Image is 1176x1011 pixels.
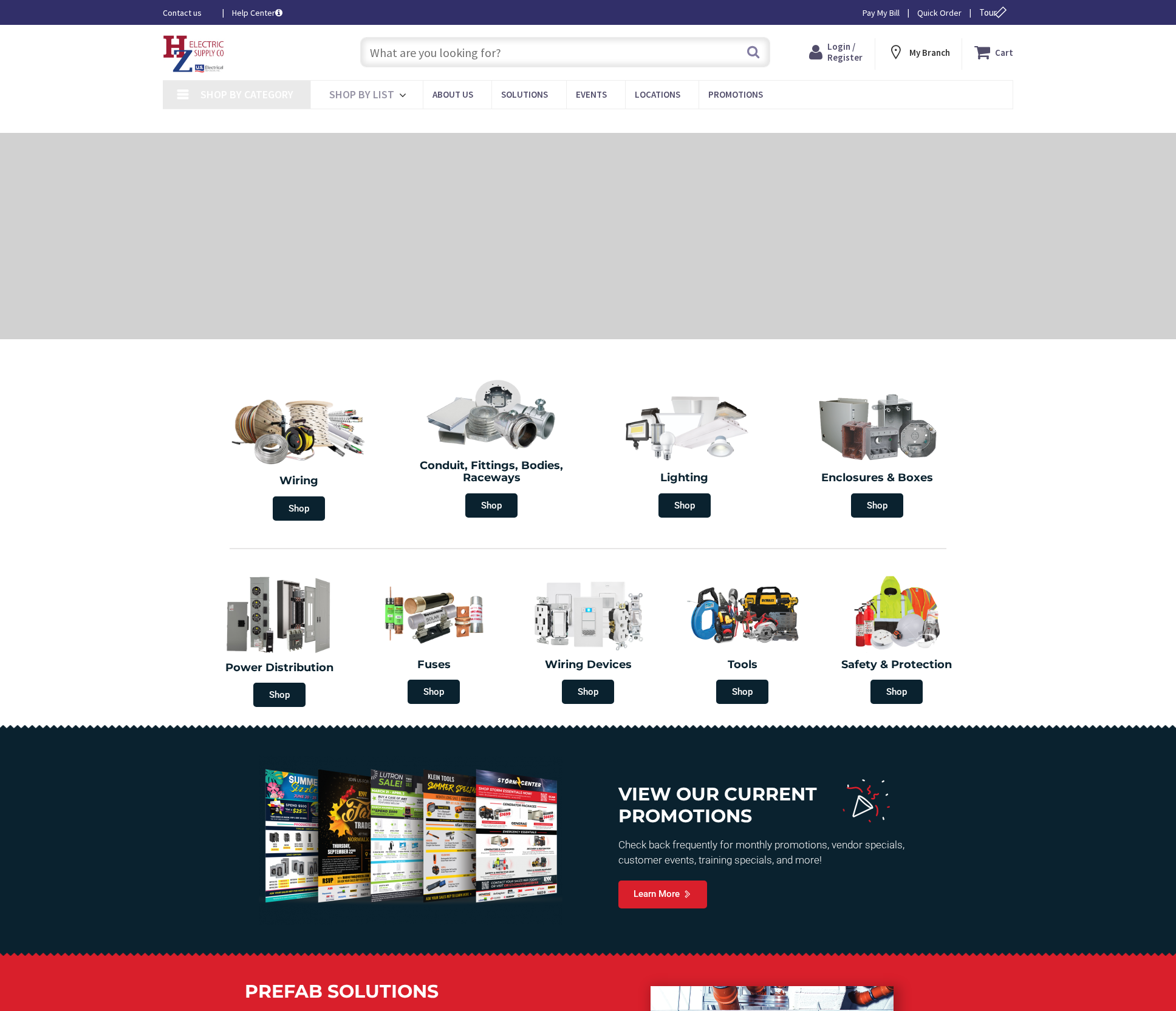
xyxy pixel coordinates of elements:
span: About Us [432,89,473,100]
a: Lighting Shop [591,385,778,524]
h2: Fuses [366,659,502,671]
h2: Enclosures & Boxes [790,472,965,484]
span: Shop [870,680,923,704]
span: Shop [408,680,460,704]
p: Check back frequently for monthly promotions, vendor specials, customer events, training specials... [618,837,937,868]
img: Promo_Event_Special_Flyer_Bundle3 [259,756,562,925]
img: HZ Electric Supply [163,35,225,73]
a: Power Distribution Shop [202,567,357,713]
span: Shop [253,683,306,707]
input: What are you looking for? [360,37,770,67]
div: My Branch [887,41,950,63]
h2: Power Distribution [208,662,350,674]
a: Quick Order [917,7,962,19]
span: Locations [635,89,680,100]
a: Enclosures & Boxes Shop [784,385,971,524]
h2: Conduit, Fittings, Bodies, Raceways [405,460,579,484]
a: Help Center [232,7,282,19]
h3: View our current promotions [618,783,842,827]
h2: Wiring Devices [520,659,656,671]
a: Safety & Protection Shop [822,567,971,710]
span: Shop [658,493,711,518]
span: Shop By Category [200,87,293,101]
a: Wiring Shop [202,385,395,527]
strong: Cart [995,41,1013,63]
strong: My Branch [909,47,950,58]
h3: Prefab Solutions [245,981,588,1003]
span: Solutions [501,89,548,100]
h2: Wiring [208,475,389,487]
span: Promotions [708,89,763,100]
a: Learn More [618,881,707,908]
a: Wiring Devices Shop [514,567,662,710]
span: Shop By List [329,87,394,101]
span: Shop [273,496,325,521]
span: Shop [716,680,768,704]
h2: Safety & Protection [829,659,965,671]
h2: Lighting [597,472,772,484]
a: Tools Shop [668,567,816,710]
span: Events [576,89,607,100]
a: Conduit, Fittings, Bodies, Raceways Shop [398,373,586,524]
a: Contact us [163,7,213,19]
a: Pay My Bill [863,7,900,19]
span: Shop [562,680,614,704]
a: Login / Register [809,41,863,63]
span: Shop [465,493,518,518]
span: Learn More [634,890,680,899]
h2: Tools [674,659,810,671]
span: Shop [851,493,903,518]
a: Fuses Shop [360,567,508,710]
span: Login / Register [827,41,863,63]
span: Tour [979,7,1010,18]
a: Cart [974,41,1013,63]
